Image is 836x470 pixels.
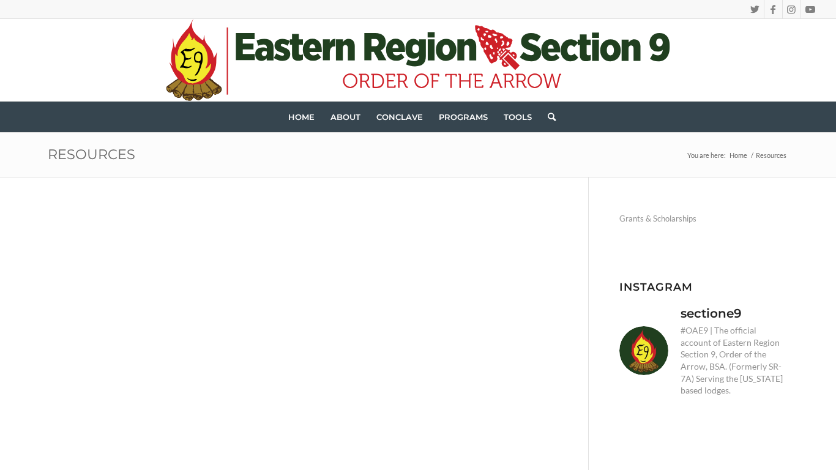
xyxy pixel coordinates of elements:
a: sectione9 #OAE9 | The official account of Eastern Region Section 9, Order of the Arrow, BSA. (For... [619,305,788,397]
span: Resources [754,151,788,160]
a: Home [280,102,323,132]
a: Grants & Scholarships [619,208,788,229]
span: Home [730,151,747,159]
span: Programs [439,112,488,122]
a: About [323,102,368,132]
span: Home [288,112,315,122]
p: #OAE9 | The official account of Eastern Region Section 9, Order of the Arrow, BSA. (Formerly SR-7... [681,324,788,397]
a: Programs [431,102,496,132]
span: About [330,112,360,122]
a: Conclave [368,102,431,132]
span: Conclave [376,112,423,122]
a: Search [540,102,556,132]
a: Resources [48,146,135,163]
span: Tools [504,112,532,122]
span: You are here: [687,151,726,159]
span: / [749,151,754,160]
h3: Instagram [619,281,788,293]
a: Tools [496,102,540,132]
h3: sectione9 [681,305,742,322]
a: Home [728,151,749,160]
